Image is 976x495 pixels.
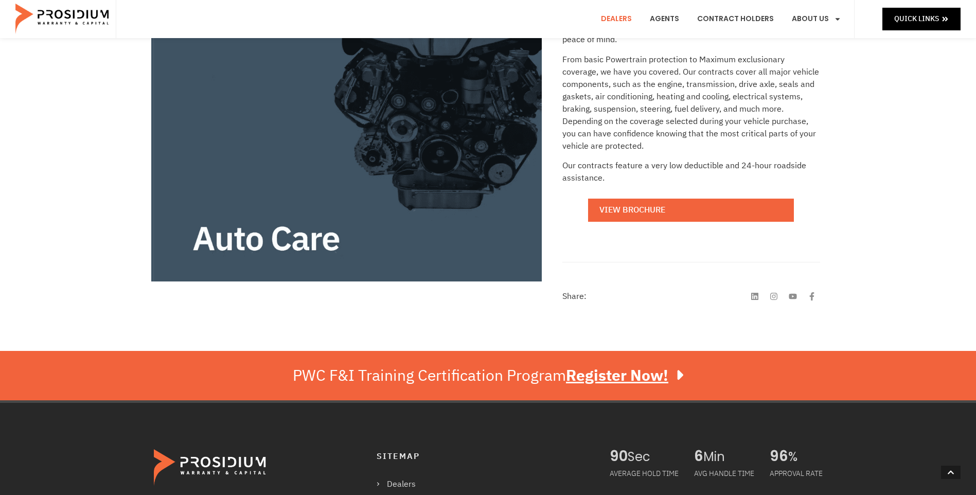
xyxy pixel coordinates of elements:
[788,449,823,465] span: %
[377,477,460,492] a: Dealers
[770,449,788,465] span: 96
[694,449,703,465] span: 6
[628,449,679,465] span: Sec
[588,199,794,222] a: View Brochure
[770,465,823,483] div: APPROVAL RATE
[562,54,820,152] p: From basic Powertrain protection to Maximum exclusionary coverage, we have you covered. Our contr...
[377,449,589,464] h4: Sitemap
[610,449,628,465] span: 90
[610,465,679,483] div: AVERAGE HOLD TIME
[562,292,587,300] h4: Share:
[694,465,754,483] div: AVG HANDLE TIME
[566,364,668,387] u: Register Now!
[894,12,939,25] span: Quick Links
[703,449,754,465] span: Min
[293,366,683,385] div: PWC F&I Training Certification Program
[562,160,820,184] p: Our contracts feature a very low deductible and 24-hour roadside assistance.
[882,8,961,30] a: Quick Links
